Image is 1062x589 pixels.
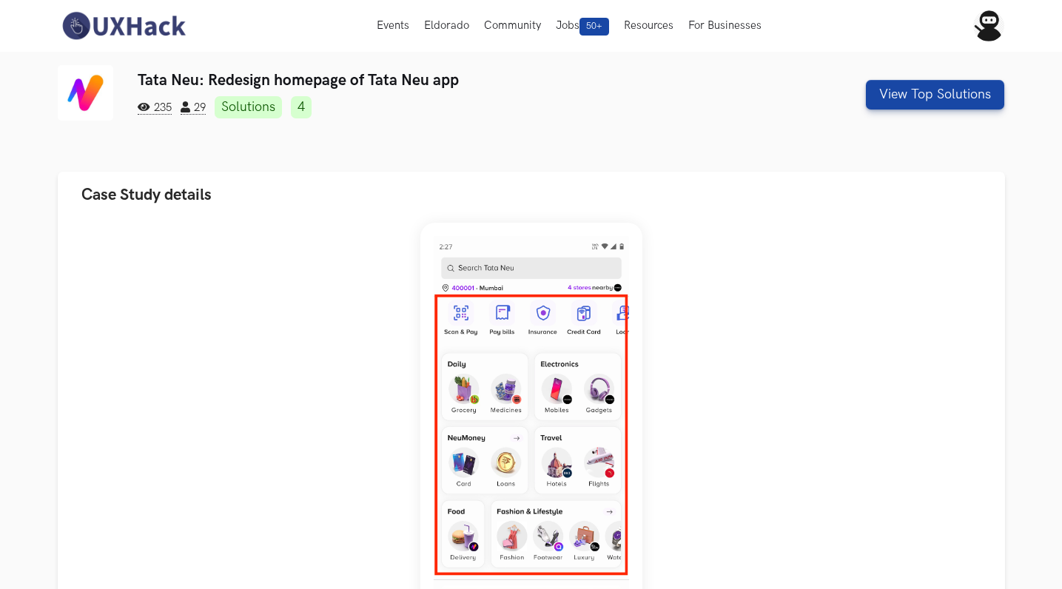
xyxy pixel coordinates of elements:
h3: Tata Neu: Redesign homepage of Tata Neu app [138,71,764,90]
span: 29 [181,101,206,115]
button: Case Study details [58,172,1005,218]
img: Your profile pic [973,10,1004,41]
span: 50+ [579,18,609,36]
button: View Top Solutions [866,80,1004,110]
a: Solutions [215,96,282,118]
a: 4 [291,96,312,118]
span: 235 [138,101,172,115]
span: Case Study details [81,185,212,205]
img: UXHack-logo.png [58,10,189,41]
img: Tata Neu logo [58,65,113,121]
